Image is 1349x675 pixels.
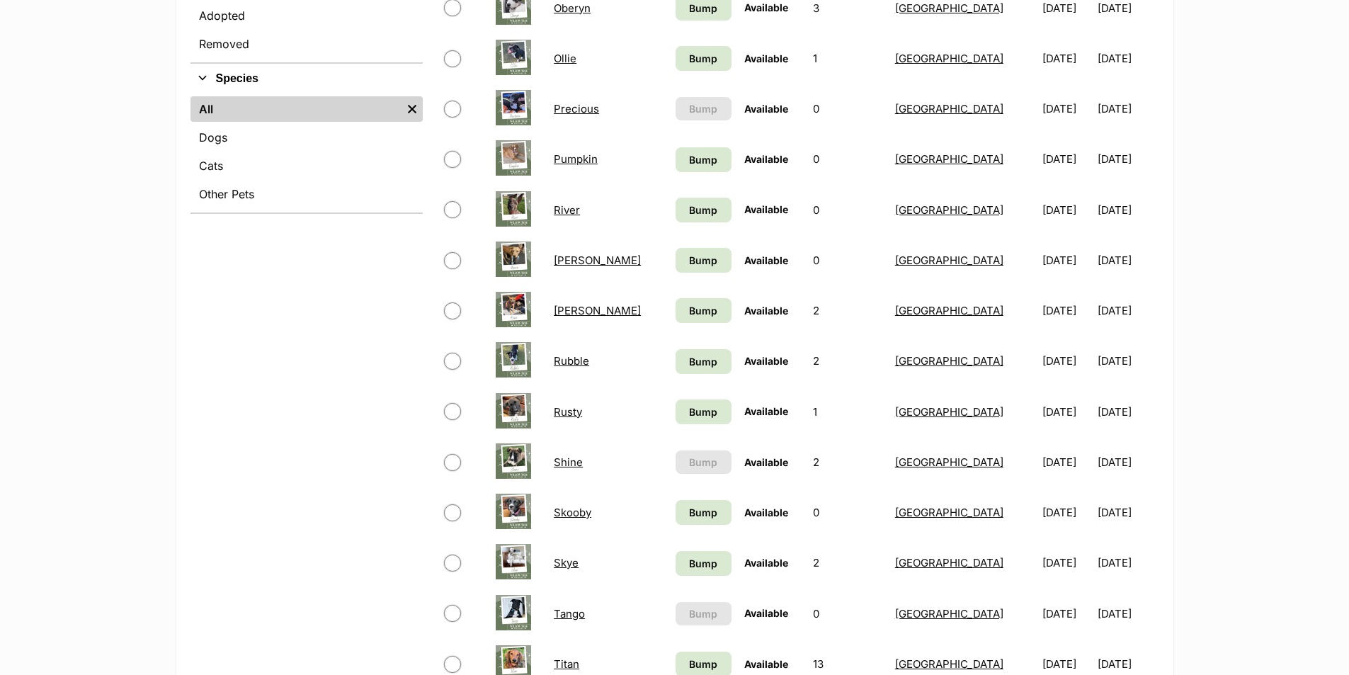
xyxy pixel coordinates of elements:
button: Bump [676,97,732,120]
div: Species [190,93,423,212]
span: Available [744,52,788,64]
td: [DATE] [1037,236,1096,285]
td: [DATE] [1098,589,1157,638]
span: Available [744,153,788,165]
td: [DATE] [1098,538,1157,587]
a: [GEOGRAPHIC_DATA] [895,254,1003,267]
span: Available [744,405,788,417]
td: [DATE] [1037,589,1096,638]
td: 2 [807,336,888,385]
td: [DATE] [1098,186,1157,234]
a: [GEOGRAPHIC_DATA] [895,607,1003,620]
td: [DATE] [1037,34,1096,83]
td: [DATE] [1037,135,1096,183]
a: [PERSON_NAME] [554,254,641,267]
td: 1 [807,34,888,83]
span: Available [744,355,788,367]
span: Available [744,203,788,215]
td: [DATE] [1037,186,1096,234]
a: Rubble [554,354,589,368]
a: Other Pets [190,181,423,207]
td: [DATE] [1098,438,1157,487]
a: Shine [554,455,583,469]
button: Bump [676,602,732,625]
td: [DATE] [1098,336,1157,385]
a: Bump [676,399,732,424]
td: 0 [807,236,888,285]
td: 0 [807,84,888,133]
td: [DATE] [1037,286,1096,335]
a: [PERSON_NAME] [554,304,641,317]
a: Precious [554,102,599,115]
button: Bump [676,450,732,474]
span: Bump [689,51,717,66]
a: Skye [554,556,579,569]
td: 2 [807,438,888,487]
span: Available [744,1,788,13]
span: Bump [689,556,717,571]
a: [GEOGRAPHIC_DATA] [895,657,1003,671]
span: Bump [689,203,717,217]
span: Available [744,254,788,266]
td: [DATE] [1037,438,1096,487]
a: Ollie [554,52,576,65]
td: 2 [807,286,888,335]
span: Bump [689,354,717,369]
td: 0 [807,488,888,537]
span: Bump [689,303,717,318]
a: Tango [554,607,585,620]
span: Available [744,456,788,468]
a: Bump [676,198,732,222]
a: Rusty [554,405,582,419]
span: Bump [689,152,717,167]
span: Available [744,506,788,518]
span: Bump [689,404,717,419]
td: [DATE] [1098,387,1157,436]
span: Bump [689,1,717,16]
a: [GEOGRAPHIC_DATA] [895,203,1003,217]
td: 1 [807,387,888,436]
span: Bump [689,657,717,671]
td: 0 [807,186,888,234]
td: 0 [807,589,888,638]
img: Skye [496,544,531,579]
td: [DATE] [1098,34,1157,83]
span: Bump [689,101,717,116]
a: River [554,203,580,217]
a: Bump [676,248,732,273]
span: Available [744,103,788,115]
a: Skooby [554,506,591,519]
td: [DATE] [1098,236,1157,285]
a: Bump [676,298,732,323]
a: Bump [676,46,732,71]
span: Available [744,607,788,619]
a: Bump [676,500,732,525]
span: Bump [689,606,717,621]
span: Available [744,557,788,569]
span: Bump [689,253,717,268]
a: [GEOGRAPHIC_DATA] [895,506,1003,519]
a: Bump [676,551,732,576]
span: Available [744,658,788,670]
a: [GEOGRAPHIC_DATA] [895,52,1003,65]
a: [GEOGRAPHIC_DATA] [895,556,1003,569]
span: Bump [689,505,717,520]
a: Dogs [190,125,423,150]
td: [DATE] [1037,336,1096,385]
a: Oberyn [554,1,591,15]
td: [DATE] [1037,488,1096,537]
td: 2 [807,538,888,587]
a: Bump [676,349,732,374]
a: [GEOGRAPHIC_DATA] [895,304,1003,317]
span: Available [744,305,788,317]
td: [DATE] [1037,84,1096,133]
a: [GEOGRAPHIC_DATA] [895,152,1003,166]
a: [GEOGRAPHIC_DATA] [895,405,1003,419]
td: 0 [807,135,888,183]
a: Cats [190,153,423,178]
td: [DATE] [1037,387,1096,436]
td: [DATE] [1037,538,1096,587]
a: All [190,96,402,122]
a: Removed [190,31,423,57]
a: [GEOGRAPHIC_DATA] [895,1,1003,15]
